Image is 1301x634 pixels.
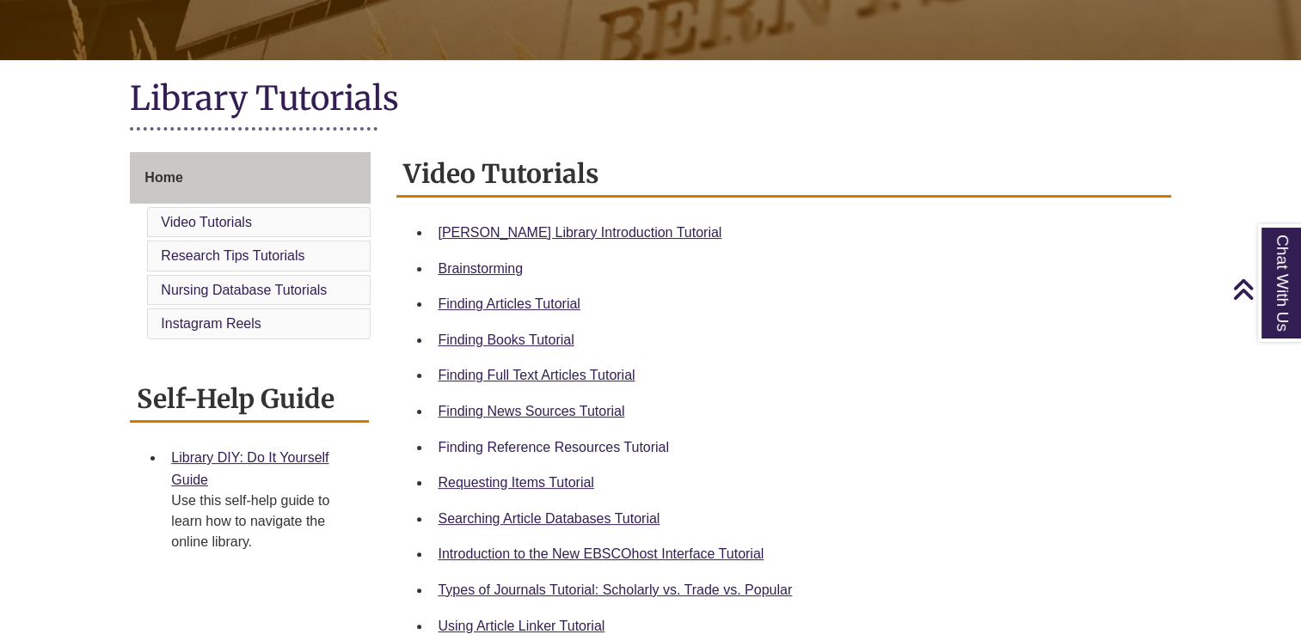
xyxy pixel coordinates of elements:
[438,440,669,454] a: Finding Reference Resources Tutorial
[438,225,721,240] a: [PERSON_NAME] Library Introduction Tutorial
[130,152,371,343] div: Guide Page Menu
[161,283,327,297] a: Nursing Database Tutorials
[130,377,369,423] h2: Self-Help Guide
[438,404,624,418] a: Finding News Sources Tutorial
[161,215,252,229] a: Video Tutorials
[144,170,182,185] span: Home
[438,582,792,597] a: Types of Journals Tutorial: Scholarly vs. Trade vs. Popular
[438,511,660,526] a: Searching Article Databases Tutorial
[438,546,764,561] a: Introduction to the New EBSCOhost Interface Tutorial
[438,475,593,490] a: Requesting Items Tutorial
[130,152,371,204] a: Home
[438,332,574,347] a: Finding Books Tutorial
[1232,277,1297,301] a: Back to Top
[171,491,355,552] div: Use this self-help guide to learn how to navigate the online library.
[396,152,1170,198] h2: Video Tutorials
[438,368,635,382] a: Finding Full Text Articles Tutorial
[171,450,328,487] a: Library DIY: Do It Yourself Guide
[438,296,580,311] a: Finding Articles Tutorial
[130,77,1170,123] h1: Library Tutorials
[438,619,604,633] a: Using Article Linker Tutorial
[161,316,261,331] a: Instagram Reels
[438,261,523,276] a: Brainstorming
[161,248,304,263] a: Research Tips Tutorials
